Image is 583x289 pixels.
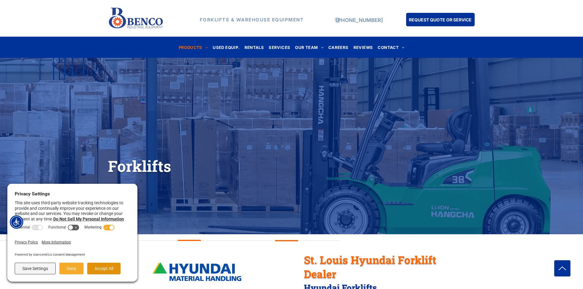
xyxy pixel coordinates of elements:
[242,43,267,51] a: RENTALS
[151,261,243,282] img: bencoindustrial
[409,14,472,25] span: REQUEST QUOTE OR SERVICE
[266,43,293,51] a: SERVICES
[108,156,171,176] span: Forklifts
[293,43,326,51] a: OUR TEAM
[406,13,475,26] a: REQUEST QUOTE OR SERVICE
[176,43,211,51] a: PRODUCTS
[10,215,23,229] div: Accessibility Menu
[375,43,407,51] a: CONTACT
[200,17,304,23] strong: FORKLIFTS & WAREHOUSE EQUIPMENT
[304,253,436,281] span: St. Louis Hyundai Forklift Dealer
[336,17,383,23] a: [PHONE_NUMBER]
[351,43,376,51] a: REVIEWS
[210,43,242,51] a: USED EQUIP.
[326,43,351,51] a: CAREERS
